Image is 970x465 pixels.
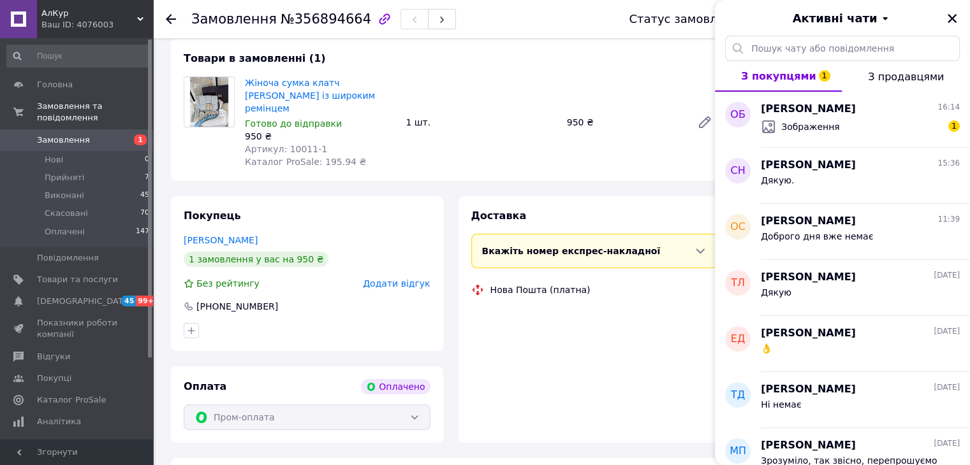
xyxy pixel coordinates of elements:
[948,120,960,132] span: 1
[730,444,746,459] span: МП
[741,70,816,82] span: З покупцями
[868,71,944,83] span: З продавцями
[37,317,118,340] span: Показники роботи компанії
[715,61,842,92] button: З покупцями1
[136,226,149,238] span: 147
[281,11,371,27] span: №356894664
[45,172,84,183] span: Прийняті
[191,11,277,27] span: Замовлення
[761,158,856,173] span: [PERSON_NAME]
[41,19,153,31] div: Ваш ID: 4076003
[45,226,85,238] span: Оплачені
[190,77,228,127] img: Жіноча сумка клатч Крістіан Діор блакитна із широким ремінцем
[145,172,149,183] span: 7
[562,113,687,131] div: 950 ₴
[184,252,328,267] div: 1 замовлення у вас на 950 ₴
[37,416,81,427] span: Аналітика
[761,231,873,241] span: Доброго дня вже немає
[37,274,118,285] span: Товари та послуги
[730,164,745,178] span: СН
[140,190,149,201] span: 45
[37,438,118,461] span: Управління сайтом
[761,326,856,341] span: [PERSON_NAME]
[731,276,745,290] span: ТЛ
[934,382,960,393] span: [DATE]
[761,399,801,410] span: Ні немає
[819,70,830,82] span: 1
[400,113,561,131] div: 1 шт.
[715,260,970,316] button: ТЛ[PERSON_NAME][DATE]Дякую
[245,78,375,113] a: Жіноча сумка клатч [PERSON_NAME] із широким ремінцем
[715,372,970,428] button: ТД[PERSON_NAME][DATE]Ні немає
[761,270,856,285] span: [PERSON_NAME]
[45,154,63,166] span: Нові
[934,270,960,281] span: [DATE]
[937,214,960,225] span: 11:39
[692,110,717,135] a: Редагувати
[761,343,772,354] span: 👌
[934,438,960,449] span: [DATE]
[195,300,279,313] div: [PHONE_NUMBER]
[37,79,73,90] span: Головна
[6,45,151,68] input: Пошук
[725,36,960,61] input: Пошук чату або повідомлення
[781,120,840,133] span: Зображення
[196,278,260,289] span: Без рейтингу
[140,208,149,219] span: 70
[761,214,856,229] span: [PERSON_NAME]
[41,8,137,19] span: АлКур
[471,210,527,222] span: Доставка
[245,144,327,154] span: Артикул: 10011-1
[715,92,970,148] button: ОБ[PERSON_NAME]16:14Зображення1
[37,101,153,124] span: Замовлення та повідомлення
[37,134,90,146] span: Замовлення
[730,108,746,122] span: ОБ
[761,102,856,117] span: [PERSON_NAME]
[145,154,149,166] span: 0
[45,190,84,201] span: Виконані
[37,373,71,384] span: Покупці
[730,220,746,234] span: ОС
[245,130,395,143] div: 950 ₴
[184,52,326,64] span: Товари в замовленні (1)
[482,246,661,256] span: Вкажіть номер експрес-накладної
[245,118,342,129] span: Готово до відправки
[45,208,88,219] span: Скасовані
[715,316,970,372] button: ЕД[PERSON_NAME][DATE]👌
[184,380,226,392] span: Оплата
[842,61,970,92] button: З продавцями
[715,148,970,204] button: СН[PERSON_NAME]15:36Дякую.
[937,158,960,169] span: 15:36
[37,394,106,406] span: Каталог ProSale
[715,204,970,260] button: ОС[PERSON_NAME]11:39Доброго дня вже немає
[751,10,934,27] button: Активні чати
[934,326,960,337] span: [DATE]
[136,296,157,306] span: 99+
[361,379,430,394] div: Оплачено
[37,296,131,307] span: [DEMOGRAPHIC_DATA]
[731,388,745,403] span: ТД
[792,10,877,27] span: Активні чати
[37,252,99,264] span: Повідомлення
[245,157,366,167] span: Каталог ProSale: 195.94 ₴
[37,351,70,362] span: Відгуки
[761,382,856,397] span: [PERSON_NAME]
[944,11,960,26] button: Закрити
[363,278,430,289] span: Додати відгук
[937,102,960,113] span: 16:14
[487,283,594,296] div: Нова Пошта (платна)
[166,13,176,25] div: Повернутися назад
[731,332,746,347] span: ЕД
[761,175,794,185] span: Дякую.
[184,235,258,245] a: [PERSON_NAME]
[184,210,241,222] span: Покупець
[761,287,791,297] span: Дякую
[761,438,856,453] span: [PERSON_NAME]
[134,134,147,145] span: 1
[121,296,136,306] span: 45
[629,13,746,25] div: Статус замовлення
